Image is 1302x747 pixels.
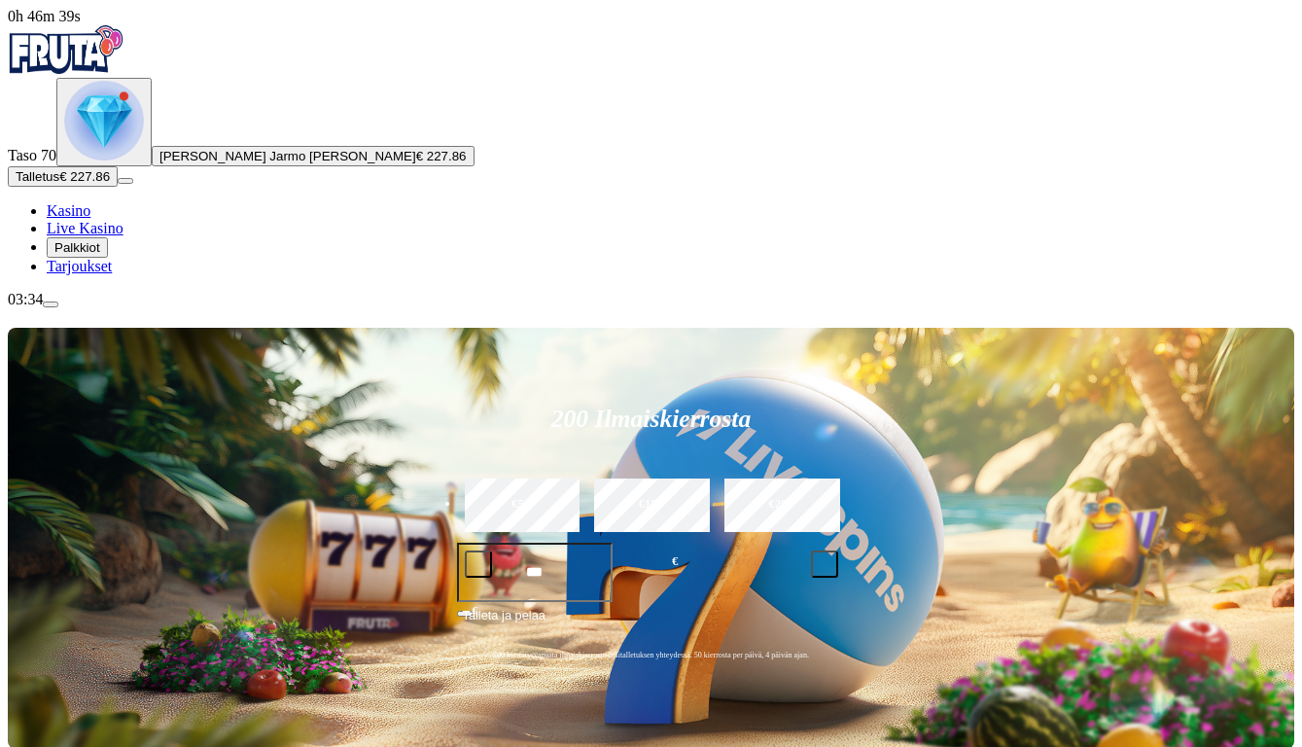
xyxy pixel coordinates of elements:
button: Palkkiot [47,237,108,258]
nav: Main menu [8,202,1294,275]
button: minus icon [465,551,492,578]
img: level unlocked [64,81,144,160]
a: Fruta [8,60,124,77]
span: Palkkiot [54,240,100,255]
button: level unlocked [56,78,152,166]
span: Talletus [16,169,59,184]
a: Tarjoukset [47,258,112,274]
nav: Primary [8,25,1294,275]
img: Fruta [8,25,124,74]
span: 03:34 [8,291,43,307]
span: [PERSON_NAME] Jarmo [PERSON_NAME] [159,149,416,163]
span: user session time [8,8,81,24]
span: € 227.86 [416,149,467,163]
button: Talleta ja pelaa [457,605,846,642]
button: plus icon [811,551,838,578]
span: Taso 70 [8,147,56,163]
a: Kasino [47,202,90,219]
span: € [672,552,678,571]
label: €150 [589,476,712,532]
label: €250 [720,476,842,532]
span: Talleta ja pelaa [463,606,545,641]
span: € 227.86 [59,169,110,184]
button: Talletusplus icon€ 227.86 [8,166,118,187]
a: Live Kasino [47,220,123,236]
button: [PERSON_NAME] Jarmo [PERSON_NAME]€ 227.86 [152,146,475,166]
label: €50 [460,476,582,532]
button: menu [118,178,133,184]
span: € [473,604,478,616]
button: menu [43,302,58,307]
